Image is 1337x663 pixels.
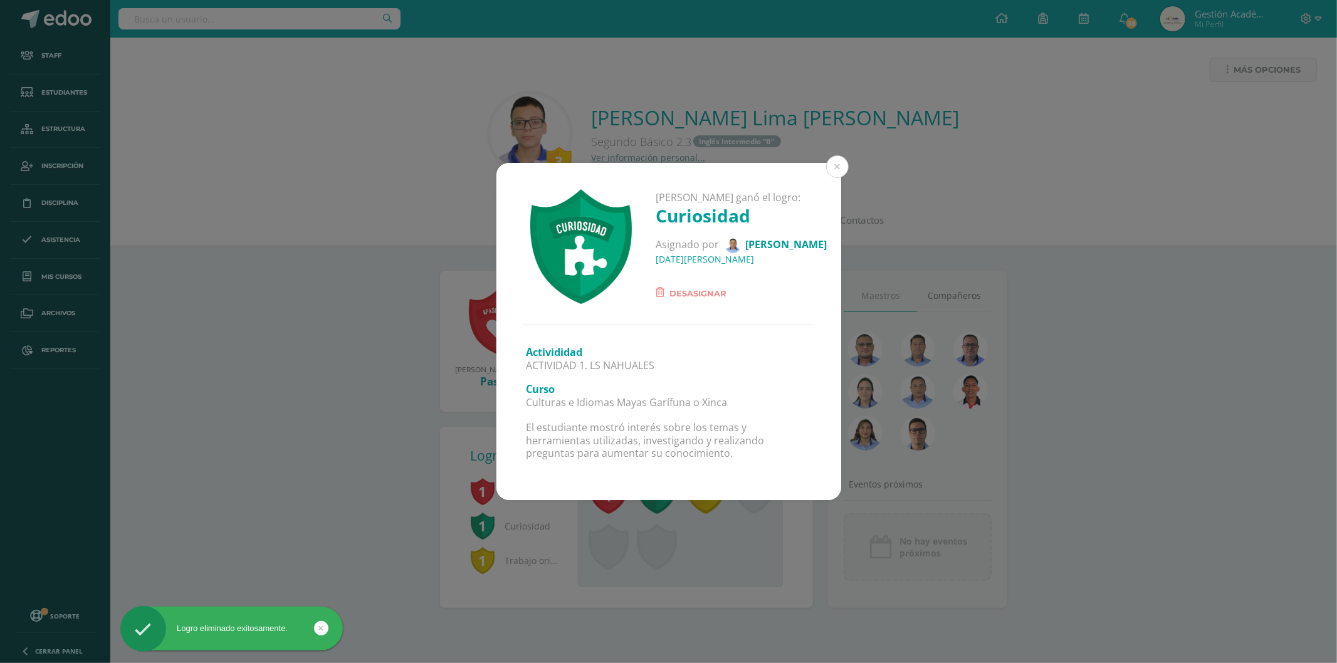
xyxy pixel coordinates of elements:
p: El estudiante mostró interés sobre los temas y herramientas utilizadas, investigando y realizando... [527,421,811,460]
h4: [DATE][PERSON_NAME] [656,253,827,265]
button: Desasignar [656,285,726,301]
span: Desasignar [669,286,726,301]
h3: Activididad [527,345,811,359]
p: Culturas e Idiomas Mayas Garífuna o Xinca [527,396,811,409]
p: ACTIVIDAD 1. LS NAHUALES [527,359,811,372]
button: Close (Esc) [826,155,849,178]
p: Asignado por [656,238,827,253]
h1: Curiosidad [656,204,827,227]
p: [PERSON_NAME] ganó el logro: [656,191,827,204]
span: [PERSON_NAME] [745,238,827,251]
img: f69890696fd4aba405d85bd9fffe8671.png [725,238,741,253]
div: Logro eliminado exitosamente. [120,623,343,634]
h3: Curso [527,382,811,396]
